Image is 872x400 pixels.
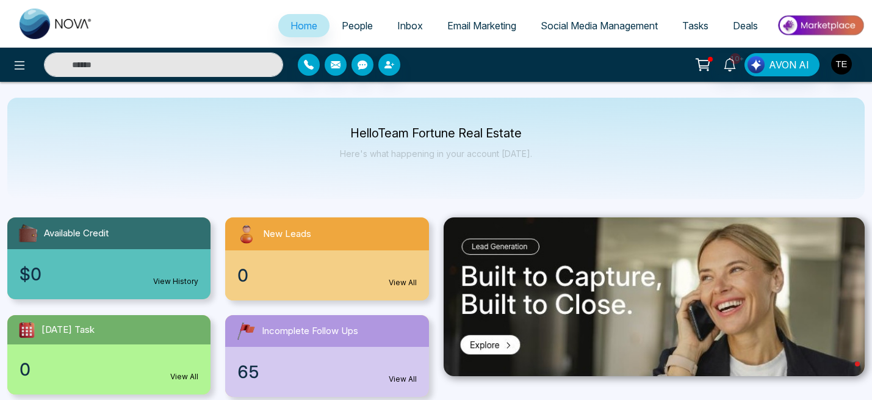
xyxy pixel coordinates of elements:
a: View All [170,371,198,382]
a: Inbox [385,14,435,37]
span: Tasks [682,20,708,32]
a: Incomplete Follow Ups65View All [218,315,436,397]
a: Deals [721,14,770,37]
span: New Leads [263,227,311,241]
span: AVON AI [769,57,809,72]
span: 0 [237,263,248,288]
span: [DATE] Task [41,323,95,337]
img: availableCredit.svg [17,222,39,244]
img: Lead Flow [748,56,765,73]
span: Inbox [397,20,423,32]
a: New Leads0View All [218,217,436,300]
a: Social Media Management [528,14,670,37]
span: 10+ [730,53,741,64]
span: 65 [237,359,259,385]
img: Nova CRM Logo [20,9,93,39]
img: User Avatar [831,54,852,75]
span: Social Media Management [541,20,658,32]
a: Tasks [670,14,721,37]
span: Available Credit [44,227,109,241]
span: People [342,20,373,32]
a: People [330,14,385,37]
a: Home [278,14,330,37]
img: Market-place.gif [776,12,865,39]
p: Hello Team Fortune Real Estate [340,128,532,139]
a: View All [389,277,417,288]
img: . [444,217,865,376]
span: Email Marketing [447,20,516,32]
p: Here's what happening in your account [DATE]. [340,148,532,159]
a: Email Marketing [435,14,528,37]
img: followUps.svg [235,320,257,342]
span: Deals [733,20,758,32]
iframe: Intercom live chat [831,358,860,388]
span: Incomplete Follow Ups [262,324,358,338]
span: 0 [20,357,31,382]
span: $0 [20,261,41,287]
img: newLeads.svg [235,222,258,245]
a: View All [389,374,417,385]
img: todayTask.svg [17,320,37,340]
button: AVON AI [744,53,820,76]
a: 10+ [715,53,744,75]
span: Home [290,20,317,32]
a: View History [153,276,198,287]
